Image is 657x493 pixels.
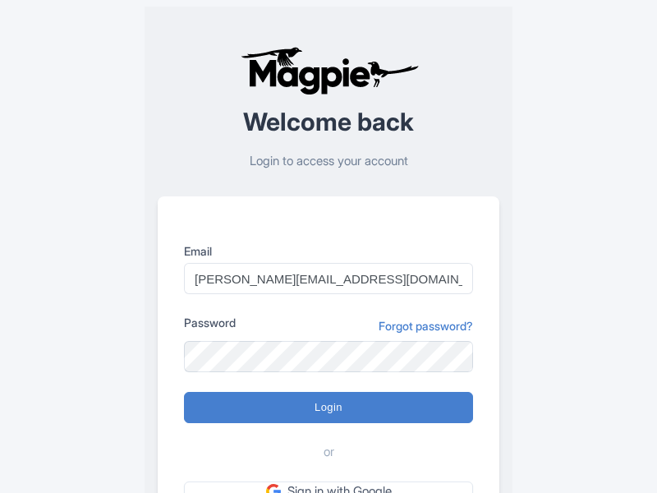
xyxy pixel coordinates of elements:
input: you@example.com [184,263,473,294]
input: Login [184,392,473,423]
h2: Welcome back [158,108,499,136]
label: Email [184,242,473,260]
span: or [324,443,334,462]
p: Login to access your account [158,152,499,171]
img: logo-ab69f6fb50320c5b225c76a69d11143b.png [237,46,421,95]
a: Forgot password? [379,317,473,334]
label: Password [184,314,236,331]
